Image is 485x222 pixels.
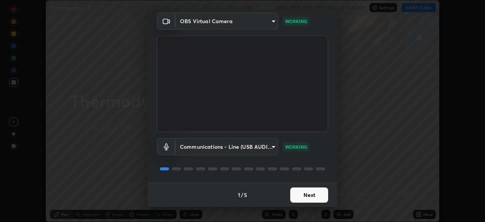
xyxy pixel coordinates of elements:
h4: 1 [238,191,240,199]
h4: / [241,191,243,199]
div: OBS Virtual Camera [175,138,278,155]
h4: 5 [244,191,247,199]
div: OBS Virtual Camera [175,13,278,30]
button: Next [290,187,328,203]
p: WORKING [285,18,307,25]
p: WORKING [285,143,307,150]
